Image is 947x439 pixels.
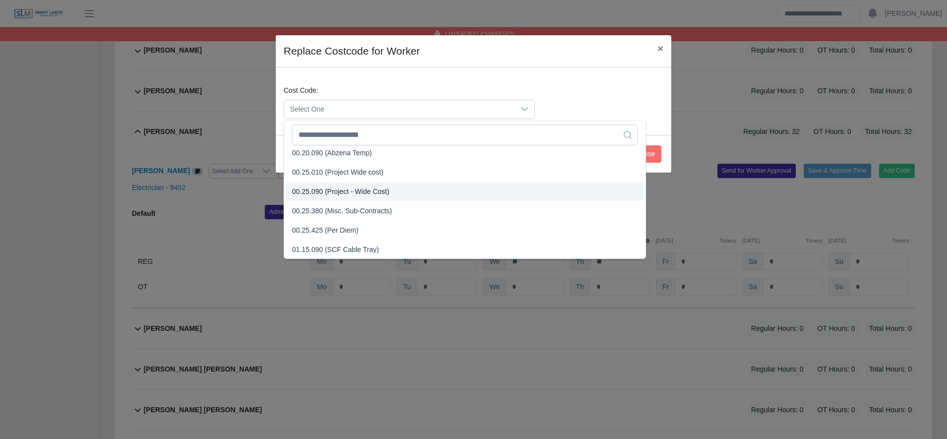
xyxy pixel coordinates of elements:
li: 00.20.090 (Abzena Temp) [286,144,644,162]
span: 00.25.010 (Project Wide cost) [292,167,383,178]
h4: Replace Costcode for Worker [284,43,420,59]
span: 00.25.425 (Per Diem) [292,225,358,236]
li: 00.25.425 (Per Diem) [286,221,644,240]
span: 00.25.380 (Misc. Sub-Contracts) [292,206,392,216]
li: 00.25.090 (Project - Wide Cost) [286,183,644,201]
li: 00.25.010 (Project Wide cost) [286,163,644,182]
li: 01.15.090 (SCF Cable Tray) [286,241,644,259]
button: Close [650,35,671,62]
label: Cost Code: [284,85,318,96]
span: Select One [284,100,515,119]
span: 00.25.090 (Project - Wide Cost) [292,187,389,197]
button: Close [631,145,661,163]
li: 00.25.380 (Misc. Sub-Contracts) [286,202,644,220]
span: × [657,43,663,54]
span: 01.15.090 (SCF Cable Tray) [292,245,379,255]
span: 00.20.090 (Abzena Temp) [292,148,372,158]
